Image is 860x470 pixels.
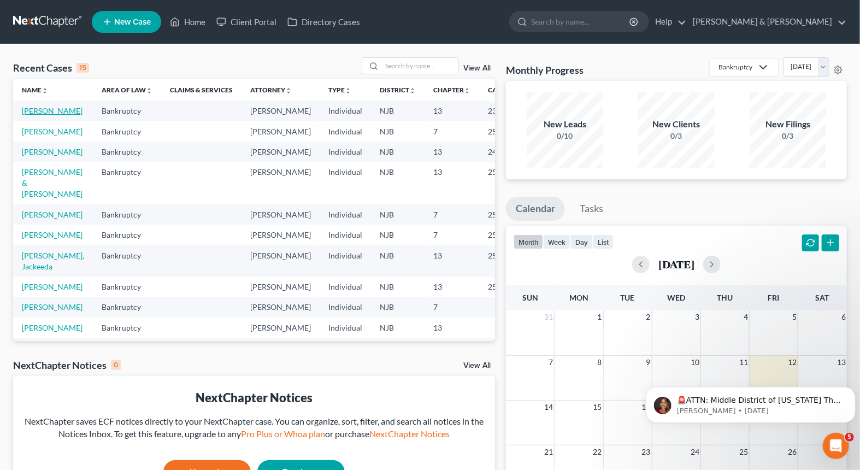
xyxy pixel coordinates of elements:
a: NextChapter Notices [369,428,450,439]
td: Bankruptcy [93,297,161,318]
span: 14 [543,401,554,414]
td: Individual [320,277,371,297]
div: NextChapter Notices [13,359,121,372]
a: [PERSON_NAME], Jackeeda [22,251,84,271]
td: NJB [371,204,425,225]
a: [PERSON_NAME] [22,282,83,291]
td: NJB [371,101,425,121]
td: 7 [425,121,479,142]
td: [PERSON_NAME] [241,204,320,225]
div: New Leads [527,118,603,131]
span: 7 [547,356,554,369]
a: View All [463,64,491,72]
td: Individual [320,101,371,121]
td: 24-21598 [479,338,532,359]
td: 13 [425,101,479,121]
span: 8 [597,356,603,369]
button: day [570,234,593,249]
a: Case Nounfold_more [488,86,523,94]
a: Nameunfold_more [22,86,48,94]
td: Bankruptcy [93,277,161,297]
span: New Case [114,18,151,26]
td: 7 [425,204,479,225]
span: 4 [743,310,749,324]
span: 24 [690,445,700,459]
iframe: Intercom notifications message [641,364,860,440]
td: [PERSON_NAME] [241,277,320,297]
td: Bankruptcy [93,318,161,338]
a: Directory Cases [282,12,366,32]
div: 0/10 [527,131,603,142]
div: 0/3 [750,131,826,142]
div: Bankruptcy [718,62,752,72]
td: Bankruptcy [93,245,161,277]
span: 23 [641,445,652,459]
td: Individual [320,225,371,245]
td: Individual [320,338,371,359]
span: 10 [690,356,700,369]
span: 13 [836,356,847,369]
span: 5 [845,433,854,442]
a: [PERSON_NAME] [22,230,83,239]
td: 13 [425,245,479,277]
a: [PERSON_NAME] [22,302,83,312]
td: Bankruptcy [93,204,161,225]
div: NextChapter saves ECF notices directly to your NextChapter case. You can organize, sort, filter, ... [22,415,486,440]
span: 16 [641,401,652,414]
td: [PERSON_NAME] [241,121,320,142]
span: 1 [597,310,603,324]
td: 13 [425,318,479,338]
span: Sun [522,293,538,302]
td: NJB [371,318,425,338]
td: Bankruptcy [93,142,161,162]
a: Chapterunfold_more [433,86,470,94]
span: 11 [738,356,749,369]
td: Bankruptcy [93,338,161,359]
iframe: Intercom live chat [823,433,849,459]
td: Individual [320,297,371,318]
i: unfold_more [345,87,351,94]
span: 15 [592,401,603,414]
div: 0/3 [638,131,715,142]
td: Individual [320,204,371,225]
td: Individual [320,162,371,204]
span: Wed [667,293,685,302]
span: 22 [592,445,603,459]
div: NextChapter Notices [22,389,486,406]
button: week [543,234,570,249]
i: unfold_more [285,87,292,94]
td: 24-14038 [479,142,532,162]
td: 25-17835 [479,121,532,142]
td: 25-10920 [479,245,532,277]
span: 5 [791,310,798,324]
i: unfold_more [464,87,470,94]
i: unfold_more [42,87,48,94]
span: 12 [787,356,798,369]
i: unfold_more [409,87,416,94]
span: 21 [543,445,554,459]
a: [PERSON_NAME] & [PERSON_NAME] [22,167,83,198]
button: list [593,234,614,249]
span: Tue [621,293,635,302]
td: 23-11116 [479,101,532,121]
td: NJB [371,277,425,297]
div: New Filings [750,118,826,131]
a: Districtunfold_more [380,86,416,94]
span: 2 [645,310,652,324]
td: Individual [320,245,371,277]
td: 25-10188 [479,277,532,297]
td: [PERSON_NAME] [241,297,320,318]
a: Home [164,12,211,32]
div: Recent Cases [13,61,89,74]
span: Fri [768,293,780,302]
input: Search by name... [382,58,458,74]
div: New Clients [638,118,715,131]
td: NJB [371,245,425,277]
td: [PERSON_NAME] [241,225,320,245]
td: NJB [371,297,425,318]
td: NJB [371,142,425,162]
span: 25 [738,445,749,459]
td: [PERSON_NAME] [241,101,320,121]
